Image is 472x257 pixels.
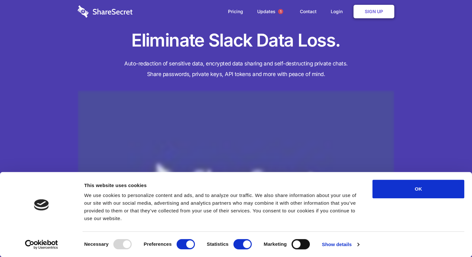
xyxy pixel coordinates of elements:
[34,199,49,210] img: logo
[144,241,172,247] strong: Preferences
[322,240,359,249] a: Show details
[293,2,323,21] a: Contact
[78,29,394,52] h1: Eliminate Slack Data Loss.
[264,241,287,247] strong: Marketing
[78,58,394,80] h4: Auto-redaction of sensitive data, encrypted data sharing and self-destructing private chats. Shar...
[78,5,133,18] img: logo-wordmark-white-trans-d4663122ce5f474addd5e946df7df03e33cb6a1c49d2221995e7729f52c070b2.svg
[278,9,283,14] span: 1
[84,182,358,189] div: This website uses cookies
[84,241,109,247] strong: Necessary
[324,2,352,21] a: Login
[207,241,229,247] strong: Statistics
[222,2,249,21] a: Pricing
[13,240,70,249] a: Usercentrics Cookiebot - opens in a new window
[372,180,464,198] button: OK
[84,192,358,222] div: We use cookies to personalize content and ads, and to analyze our traffic. We also share informat...
[354,5,394,18] a: Sign Up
